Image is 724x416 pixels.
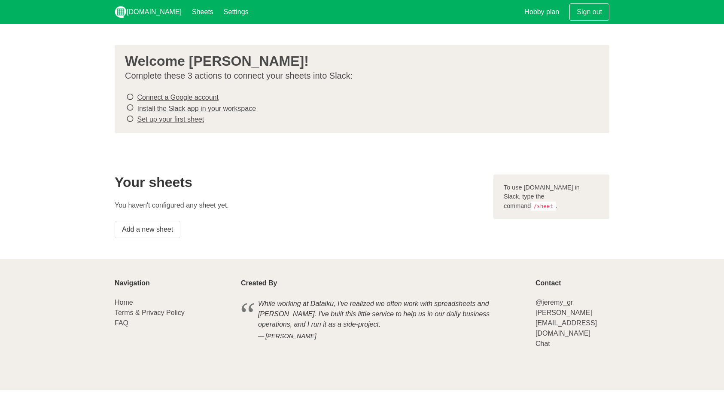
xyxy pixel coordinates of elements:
p: You haven't configured any sheet yet. [115,200,483,211]
a: Add a new sheet [115,221,180,238]
a: Set up your first sheet [137,116,204,123]
h2: Your sheets [115,174,483,190]
blockquote: While working at Dataiku, I've realized we often work with spreadsheets and [PERSON_NAME]. I've b... [241,297,525,343]
a: Sign out [569,3,609,21]
a: Terms & Privacy Policy [115,309,185,316]
a: Install the Slack app in your workspace [137,104,256,112]
a: @jeremy_gr [535,299,573,306]
cite: [PERSON_NAME] [258,332,508,341]
a: [PERSON_NAME][EMAIL_ADDRESS][DOMAIN_NAME] [535,309,597,337]
a: Connect a Google account [137,94,218,101]
p: Contact [535,279,609,287]
h3: Welcome [PERSON_NAME]! [125,53,592,69]
a: Home [115,299,133,306]
a: FAQ [115,319,128,327]
a: Chat [535,340,550,347]
p: Created By [241,279,525,287]
code: /sheet [531,202,556,211]
p: Navigation [115,279,231,287]
p: Complete these 3 actions to connect your sheets into Slack: [125,70,592,81]
div: To use [DOMAIN_NAME] in Slack, type the command . [493,174,609,220]
img: logo_v2_white.png [115,6,127,18]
